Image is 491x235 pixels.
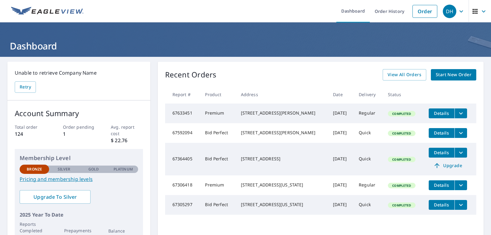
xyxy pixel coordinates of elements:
span: Completed [389,131,415,135]
th: Status [383,85,423,104]
p: Prepayments [64,227,94,234]
button: filesDropdownBtn-67592094 [454,128,467,138]
td: Premium [200,104,236,123]
div: [STREET_ADDRESS][PERSON_NAME] [241,130,323,136]
td: [DATE] [328,195,354,215]
p: Platinum [114,166,133,172]
td: Quick [354,143,383,175]
th: Delivery [354,85,383,104]
div: [STREET_ADDRESS][US_STATE] [241,202,323,208]
span: Upgrade To Silver [25,194,86,200]
a: Pricing and membership levels [20,175,138,183]
button: detailsBtn-67305297 [429,200,454,210]
button: filesDropdownBtn-67305297 [454,200,467,210]
span: Completed [389,183,415,188]
span: Details [432,110,451,116]
span: Upgrade [432,162,463,169]
p: 2025 Year To Date [20,211,138,218]
td: [DATE] [328,104,354,123]
p: Avg. report cost [111,124,143,137]
span: Details [432,150,451,155]
a: Upgrade [429,161,467,170]
td: Quick [354,195,383,215]
p: Account Summary [15,108,143,119]
span: Details [432,202,451,208]
h1: Dashboard [7,40,484,52]
p: Membership Level [20,154,138,162]
p: Recent Orders [165,69,217,80]
a: Order [412,5,437,18]
td: [DATE] [328,175,354,195]
td: Regular [354,104,383,123]
span: Completed [389,157,415,162]
div: [STREET_ADDRESS][PERSON_NAME] [241,110,323,116]
p: Total order [15,124,47,130]
span: Details [432,182,451,188]
button: detailsBtn-67364405 [429,148,454,158]
p: $ 22.76 [111,137,143,144]
div: DH [443,5,456,18]
th: Date [328,85,354,104]
button: detailsBtn-67592094 [429,128,454,138]
td: 67633451 [165,104,200,123]
button: detailsBtn-67633451 [429,108,454,118]
div: [STREET_ADDRESS][US_STATE] [241,182,323,188]
td: Bid Perfect [200,123,236,143]
th: Address [236,85,328,104]
span: Start New Order [436,71,471,79]
a: View All Orders [383,69,426,80]
span: Retry [20,83,31,91]
a: Upgrade To Silver [20,190,91,204]
td: 67592094 [165,123,200,143]
p: Order pending [63,124,95,130]
span: Completed [389,203,415,207]
td: Regular [354,175,383,195]
p: Balance [108,228,138,234]
td: 67305297 [165,195,200,215]
td: 67364405 [165,143,200,175]
button: filesDropdownBtn-67306418 [454,180,467,190]
button: detailsBtn-67306418 [429,180,454,190]
td: Quick [354,123,383,143]
button: filesDropdownBtn-67633451 [454,108,467,118]
img: EV Logo [11,7,83,16]
span: Details [432,130,451,136]
p: Reports Completed [20,221,49,234]
p: Unable to retrieve Company Name [15,69,143,76]
div: [STREET_ADDRESS] [241,156,323,162]
p: Gold [88,166,99,172]
td: [DATE] [328,143,354,175]
p: 1 [63,130,95,138]
td: Premium [200,175,236,195]
p: Bronze [27,166,42,172]
p: 124 [15,130,47,138]
td: [DATE] [328,123,354,143]
button: Retry [15,81,36,93]
button: filesDropdownBtn-67364405 [454,148,467,158]
span: Completed [389,112,415,116]
td: 67306418 [165,175,200,195]
td: Bid Perfect [200,143,236,175]
p: Silver [58,166,71,172]
td: Bid Perfect [200,195,236,215]
th: Product [200,85,236,104]
span: View All Orders [388,71,421,79]
a: Start New Order [431,69,476,80]
th: Report # [165,85,200,104]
